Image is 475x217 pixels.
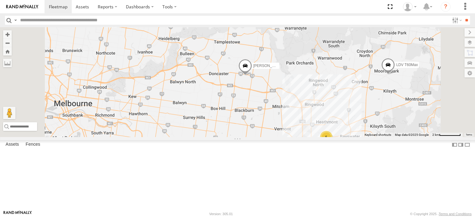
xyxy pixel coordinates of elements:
a: Terms and Conditions [439,212,472,216]
a: Visit our Website [3,211,32,217]
button: Map Scale: 2 km per 66 pixels [430,133,463,137]
label: Measure [3,59,12,67]
label: Hide Summary Table [464,140,470,149]
label: Map Settings [464,69,475,77]
label: Assets [2,140,22,149]
span: [PERSON_NAME] [253,64,284,68]
span: 2 km [432,133,439,136]
label: Fences [23,140,43,149]
label: Dock Summary Table to the Right [458,140,464,149]
button: Zoom in [3,30,12,39]
img: rand-logo.svg [6,5,38,9]
a: Terms [466,133,472,136]
button: Drag Pegman onto the map to open Street View [3,107,15,119]
label: Dock Summary Table to the Left [451,140,458,149]
span: Map data ©2025 Google [395,133,429,136]
div: © Copyright 2025 - [410,212,472,216]
div: 5 [320,131,332,143]
label: Search Query [13,16,18,25]
button: Keyboard shortcuts [365,133,391,137]
span: LDV T60Max [396,63,418,67]
button: Zoom out [3,39,12,47]
i: ? [441,2,451,12]
div: Shaun Desmond [401,2,419,11]
label: Search Filter Options [450,16,463,25]
button: Zoom Home [3,47,12,56]
div: Version: 305.01 [209,212,233,216]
